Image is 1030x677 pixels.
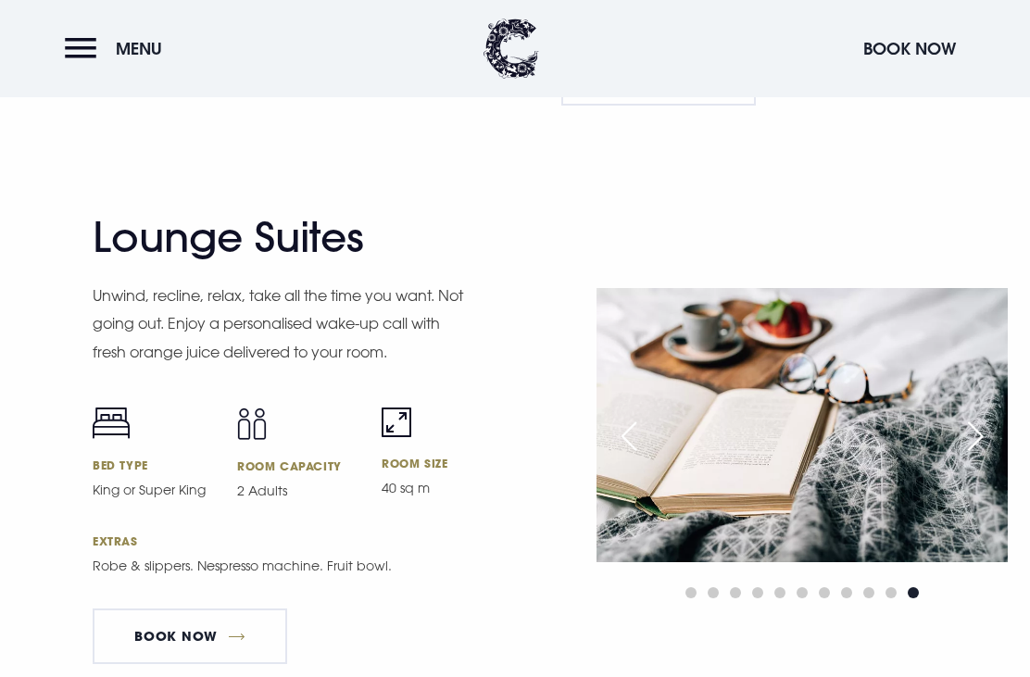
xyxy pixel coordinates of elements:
span: Go to slide 2 [708,587,719,598]
p: King or Super King [93,480,215,500]
span: Go to slide 9 [863,587,874,598]
p: Robe & slippers. Nespresso machine. Fruit bowl. [93,556,472,576]
button: Menu [65,29,171,69]
div: Previous slide [606,416,652,457]
h6: Room Capacity [237,458,359,473]
p: 2 Adults [237,481,359,501]
span: Go to slide 11 [908,587,919,598]
span: Menu [116,38,162,59]
span: Go to slide 7 [819,587,830,598]
div: Next slide [952,416,999,457]
span: Go to slide 8 [841,587,852,598]
img: Clandeboye Lodge [484,19,539,79]
span: Go to slide 3 [730,587,741,598]
h6: Bed Type [93,458,215,472]
span: Go to slide 5 [774,587,785,598]
img: Room size icon [382,407,411,437]
h2: Lounge Suites [93,213,454,262]
img: Bed icon [93,407,130,439]
button: Book Now [854,29,965,69]
img: Hotel in Bangor Northern Ireland [597,288,1008,562]
span: Go to slide 1 [685,587,697,598]
p: Unwind, recline, relax, take all the time you want. Not going out. Enjoy a personalised wake-up c... [93,282,472,366]
p: 40 sq m [382,478,504,498]
h6: Room Size [382,456,504,470]
span: Go to slide 6 [797,587,808,598]
img: Capacity icon [237,407,267,440]
span: Go to slide 4 [752,587,763,598]
a: Book Now [93,608,287,664]
span: Go to slide 10 [886,587,897,598]
h6: Extras [93,533,504,548]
